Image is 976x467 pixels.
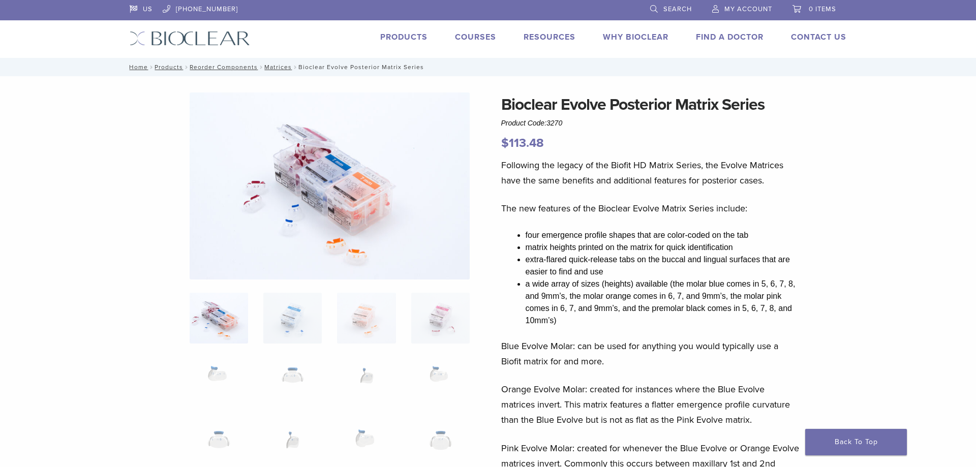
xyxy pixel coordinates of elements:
span: $ [501,136,509,150]
a: Find A Doctor [696,32,764,42]
img: Bioclear Evolve Posterior Matrix Series - Image 2 [263,293,322,344]
li: four emergence profile shapes that are color-coded on the tab [526,229,800,241]
span: 0 items [809,5,836,13]
a: Products [155,64,183,71]
span: / [258,65,264,70]
span: Product Code: [501,119,563,127]
p: Following the legacy of the Biofit HD Matrix Series, the Evolve Matrices have the same benefits a... [501,158,800,188]
bdi: 113.48 [501,136,544,150]
img: Bioclear [130,31,250,46]
p: Blue Evolve Molar: can be used for anything you would typically use a Biofit matrix for and more. [501,338,800,369]
span: 3270 [546,119,562,127]
p: The new features of the Bioclear Evolve Matrix Series include: [501,201,800,216]
a: Contact Us [791,32,846,42]
a: Matrices [264,64,292,71]
span: / [292,65,298,70]
img: Bioclear Evolve Posterior Matrix Series - Image 4 [411,293,470,344]
a: Home [126,64,148,71]
a: Courses [455,32,496,42]
img: Evolve-refills-2 [190,92,470,279]
a: Products [380,32,428,42]
h1: Bioclear Evolve Posterior Matrix Series [501,92,800,117]
span: Search [663,5,692,13]
img: Bioclear Evolve Posterior Matrix Series - Image 7 [337,357,395,408]
span: / [183,65,190,70]
img: Bioclear Evolve Posterior Matrix Series - Image 3 [337,293,395,344]
img: Evolve-refills-2-324x324.jpg [190,293,248,344]
span: / [148,65,155,70]
img: Bioclear Evolve Posterior Matrix Series - Image 6 [263,357,322,408]
a: Why Bioclear [603,32,668,42]
li: a wide array of sizes (heights) available (the molar blue comes in 5, 6, 7, 8, and 9mm’s, the mol... [526,278,800,327]
a: Reorder Components [190,64,258,71]
a: Resources [524,32,575,42]
span: My Account [724,5,772,13]
img: Bioclear Evolve Posterior Matrix Series - Image 8 [411,357,470,408]
nav: Bioclear Evolve Posterior Matrix Series [122,58,854,76]
li: matrix heights printed on the matrix for quick identification [526,241,800,254]
a: Back To Top [805,429,907,455]
img: Bioclear Evolve Posterior Matrix Series - Image 5 [190,357,248,408]
p: Orange Evolve Molar: created for instances where the Blue Evolve matrices invert. This matrix fea... [501,382,800,427]
li: extra-flared quick-release tabs on the buccal and lingual surfaces that are easier to find and use [526,254,800,278]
